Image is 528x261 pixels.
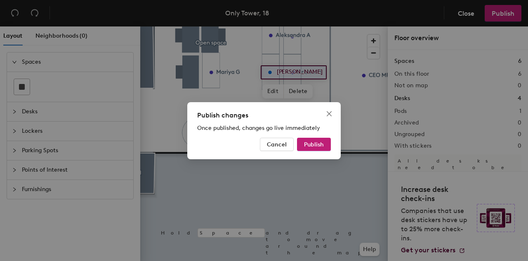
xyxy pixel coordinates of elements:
div: Publish changes [197,110,331,120]
span: Close [323,110,336,117]
button: Close [323,107,336,120]
button: Publish [297,138,331,151]
span: Once published, changes go live immediately [197,125,320,132]
span: close [326,110,332,117]
span: Publish [304,141,324,148]
button: Cancel [260,138,294,151]
span: Cancel [267,141,287,148]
